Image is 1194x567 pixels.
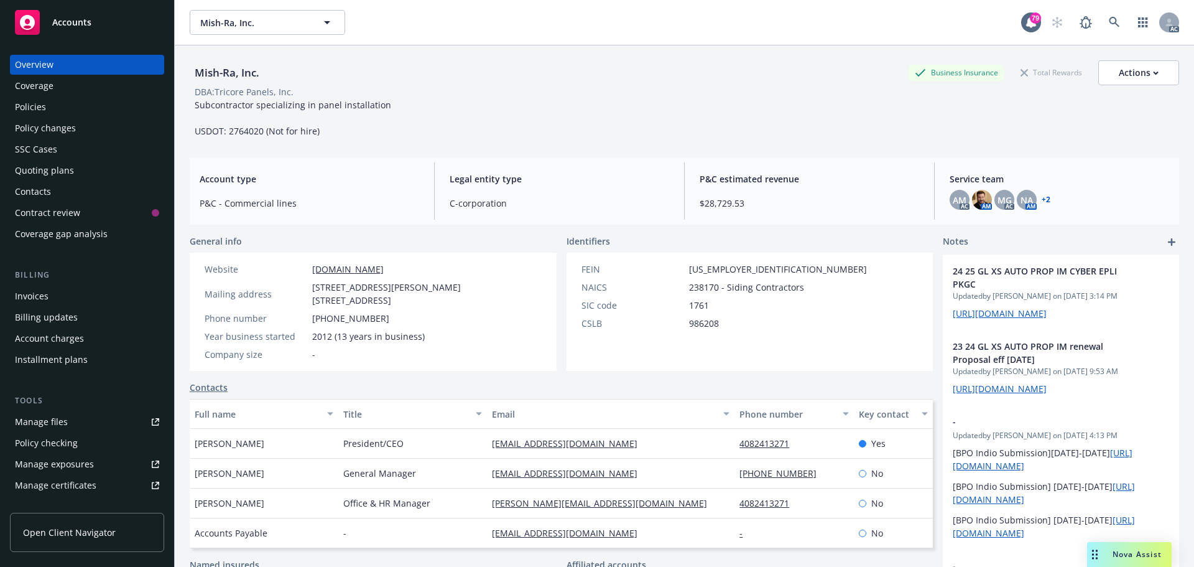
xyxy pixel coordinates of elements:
p: [BPO Indio Submission] [DATE]-[DATE] [953,513,1169,540]
span: 23 24 GL XS AUTO PROP IM renewal Proposal eff [DATE] [953,340,1137,366]
div: DBA: Tricore Panels, Inc. [195,85,294,98]
button: Full name [190,399,338,429]
div: Manage files [15,412,68,432]
a: Coverage [10,76,164,96]
div: Drag to move [1087,542,1103,567]
div: Invoices [15,286,49,306]
span: [PERSON_NAME] [195,467,264,480]
a: Quoting plans [10,161,164,180]
a: Manage certificates [10,476,164,495]
div: Coverage [15,76,53,96]
span: - [343,527,346,540]
div: Policy changes [15,118,76,138]
div: Coverage gap analysis [15,224,108,244]
a: Coverage gap analysis [10,224,164,244]
button: Nova Assist [1087,542,1172,567]
div: Actions [1119,61,1159,85]
span: General Manager [343,467,416,480]
a: [EMAIL_ADDRESS][DOMAIN_NAME] [492,527,647,539]
div: Manage claims [15,497,78,517]
div: FEIN [581,263,684,276]
span: Updated by [PERSON_NAME] on [DATE] 9:53 AM [953,366,1169,377]
a: Overview [10,55,164,75]
span: Account type [200,172,419,185]
span: - [953,415,1137,428]
div: Year business started [205,330,307,343]
span: Notes [943,235,968,250]
div: Contacts [15,182,51,202]
a: Switch app [1131,10,1155,35]
div: Title [343,408,468,421]
span: President/CEO [343,437,404,450]
span: P&C estimated revenue [700,172,919,185]
span: [PERSON_NAME] [195,437,264,450]
span: 238170 - Siding Contractors [689,281,804,294]
a: [DOMAIN_NAME] [312,263,384,275]
a: [URL][DOMAIN_NAME] [953,383,1047,395]
span: 1761 [689,299,709,312]
div: -Updatedby [PERSON_NAME] on [DATE] 4:13 PM[BPO Indio Submission][DATE]-[DATE][URL][DOMAIN_NAME][B... [943,405,1179,550]
a: Installment plans [10,350,164,370]
a: Manage claims [10,497,164,517]
span: [PHONE_NUMBER] [312,312,389,325]
button: Email [487,399,734,429]
a: [URL][DOMAIN_NAME] [953,307,1047,319]
a: 4082413271 [739,438,799,449]
div: Full name [195,408,320,421]
button: Phone number [734,399,853,429]
span: AM [953,194,966,207]
a: Invoices [10,286,164,306]
span: Office & HR Manager [343,497,430,510]
span: No [871,497,883,510]
div: CSLB [581,317,684,330]
div: Quoting plans [15,161,74,180]
span: - [312,348,315,361]
div: SIC code [581,299,684,312]
span: Subcontractor specializing in panel installation USDOT: 2764020 (Not for hire) [195,99,391,137]
span: NA [1020,194,1033,207]
span: $28,729.53 [700,197,919,210]
span: MG [997,194,1012,207]
button: Title [338,399,487,429]
button: Actions [1098,60,1179,85]
a: [PERSON_NAME][EMAIL_ADDRESS][DOMAIN_NAME] [492,497,717,509]
div: Billing updates [15,307,78,327]
span: [STREET_ADDRESS][PERSON_NAME] [STREET_ADDRESS] [312,281,542,307]
div: 24 25 GL XS AUTO PROP IM CYBER EPLI PKGCUpdatedby [PERSON_NAME] on [DATE] 3:14 PM[URL][DOMAIN_NAME] [943,255,1179,330]
a: add [1164,235,1179,250]
div: 79 [1030,12,1041,24]
div: Contract review [15,203,80,223]
span: No [871,467,883,480]
div: Key contact [859,408,914,421]
div: Email [492,408,716,421]
span: P&C - Commercial lines [200,197,419,210]
div: Billing [10,269,164,281]
div: Phone number [739,408,835,421]
a: Start snowing [1045,10,1070,35]
a: Account charges [10,329,164,349]
span: Legal entity type [450,172,669,185]
a: SSC Cases [10,139,164,159]
a: Contract review [10,203,164,223]
a: [EMAIL_ADDRESS][DOMAIN_NAME] [492,438,647,449]
div: Company size [205,348,307,361]
a: Manage files [10,412,164,432]
a: [PHONE_NUMBER] [739,467,826,479]
span: Open Client Navigator [23,526,116,539]
img: photo [972,190,992,210]
div: Manage exposures [15,454,94,474]
span: Manage exposures [10,454,164,474]
a: Accounts [10,5,164,40]
a: Contacts [190,381,228,394]
a: [EMAIL_ADDRESS][DOMAIN_NAME] [492,467,647,479]
span: Identifiers [567,235,610,248]
div: Mish-Ra, Inc. [190,65,264,81]
span: [US_EMPLOYER_IDENTIFICATION_NUMBER] [689,263,867,276]
div: Website [205,263,307,276]
span: Mish-Ra, Inc. [200,16,308,29]
div: Business Insurance [909,65,1004,80]
span: Yes [871,437,886,450]
span: C-corporation [450,197,669,210]
span: Updated by [PERSON_NAME] on [DATE] 3:14 PM [953,291,1169,302]
div: NAICS [581,281,684,294]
